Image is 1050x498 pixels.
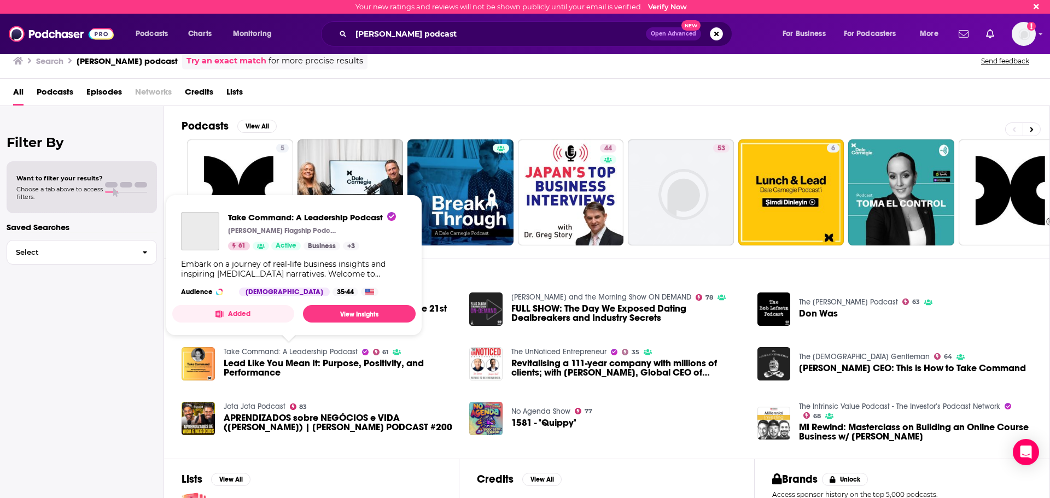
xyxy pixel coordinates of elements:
span: Want to filter your results? [16,174,103,182]
img: Revitalising a 111-year company with millions of clients; with Joe Hart, Global CEO of Dale Carnegie [469,347,503,380]
a: 83 [290,403,307,410]
a: Elvis Duran and the Morning Show ON DEMAND [511,292,691,302]
button: open menu [225,25,286,43]
button: Unlock [822,473,868,486]
h2: Filter By [7,134,157,150]
div: Open Intercom Messenger [1013,439,1039,465]
a: Show notifications dropdown [954,25,973,43]
span: 5 [281,143,284,154]
span: APRENDIZADOS sobre NEGÓCIOS e VIDA ([PERSON_NAME]) | [PERSON_NAME] PODCAST #200 [224,413,457,432]
a: 53 [713,144,730,153]
div: Embark on a journey of real-life business insights and inspiring [MEDICAL_DATA] narratives. Welco... [181,259,407,279]
button: Added [172,305,294,323]
img: Joe Hart CEO: This is How to Take Command [757,347,791,380]
button: open menu [775,25,839,43]
button: Send feedback [978,56,1032,66]
button: Show profile menu [1012,22,1036,46]
a: Don Was [757,292,791,326]
span: 53 [717,143,725,154]
span: 77 [585,409,592,414]
span: For Business [783,26,826,42]
span: for more precise results [269,55,363,67]
span: 44 [604,143,612,154]
span: MI Rewind: Masterclass on Building an Online Course Business w/ [PERSON_NAME] [799,423,1032,441]
span: Charts [188,26,212,42]
h2: Podcasts [182,119,229,133]
div: 35-44 [332,288,358,296]
a: 5 [276,144,289,153]
span: All [13,83,24,106]
a: Lists [226,83,243,106]
img: User Profile [1012,22,1036,46]
a: Show notifications dropdown [982,25,999,43]
h2: Lists [182,472,202,486]
a: MI Rewind: Masterclass on Building an Online Course Business w/ Jacques Hopkins [799,423,1032,441]
a: Revitalising a 111-year company with millions of clients; with Joe Hart, Global CEO of Dale Carnegie [511,359,744,377]
a: APRENDIZADOS sobre NEGÓCIOS e VIDA (Joel Jota) | JOTA JOTA PODCAST #200 [224,413,457,432]
a: The UnNoticed Entrepreneur [511,347,606,356]
p: Saved Searches [7,222,157,232]
span: 78 [705,295,713,300]
a: Don Was [799,309,838,318]
span: Networks [135,83,172,106]
a: No Agenda Show [511,407,570,416]
img: Podchaser - Follow, Share and Rate Podcasts [9,24,114,44]
a: Jota Jota Podcast [224,402,285,411]
span: 1581 - "Quippy" [511,418,576,427]
a: 77 [575,408,592,414]
a: 68 [803,412,821,419]
a: Credits [185,83,213,106]
span: Open Advanced [651,31,696,37]
span: 61 [382,350,388,355]
a: Charts [181,25,218,43]
h3: [PERSON_NAME] podcast [77,56,178,66]
span: Revitalising a 111-year company with millions of clients; with [PERSON_NAME], Global CEO of [PERS... [511,359,744,377]
span: Active [276,241,296,251]
a: +3 [343,242,359,250]
a: Verify Now [648,3,687,11]
span: New [681,20,701,31]
span: For Podcasters [844,26,896,42]
img: 1581 - "Quippy" [469,402,503,435]
a: FULL SHOW: The Day We Exposed Dating Dealbreakers and Industry Secrets [511,304,744,323]
button: Open AdvancedNew [646,27,701,40]
a: 64 [934,353,952,360]
button: open menu [912,25,952,43]
img: FULL SHOW: The Day We Exposed Dating Dealbreakers and Industry Secrets [469,292,503,326]
a: Try an exact match [186,55,266,67]
a: View Insights [303,305,416,323]
a: Take Command: A Leadership Podcast [181,212,219,250]
p: [PERSON_NAME] Flagship Podcast, [PERSON_NAME] [228,226,337,235]
a: ListsView All [182,472,250,486]
a: 6 [738,139,844,245]
span: More [920,26,938,42]
a: CreditsView All [477,472,562,486]
span: Choose a tab above to access filters. [16,185,103,201]
a: APRENDIZADOS sobre NEGÓCIOS e VIDA (Joel Jota) | JOTA JOTA PODCAST #200 [182,402,215,435]
img: MI Rewind: Masterclass on Building an Online Course Business w/ Jacques Hopkins [757,407,791,440]
button: View All [522,473,562,486]
a: Take Command: A Leadership Podcast [224,347,358,356]
span: 61 [238,241,246,251]
span: Podcasts [37,83,73,106]
a: Joe Hart CEO: This is How to Take Command [799,364,1026,373]
span: Podcasts [136,26,168,42]
a: 61 [228,242,250,250]
a: Active [271,242,301,250]
a: 35 [622,349,639,355]
a: Lead Like You Mean It: Purpose, Positivity, and Performance [224,359,457,377]
button: open menu [837,25,912,43]
a: 63 [902,298,920,305]
a: Episodes [86,83,122,106]
a: Take Command: A Leadership Podcast [228,212,396,222]
a: Lead Like You Mean It: Purpose, Positivity, and Performance [182,347,215,380]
